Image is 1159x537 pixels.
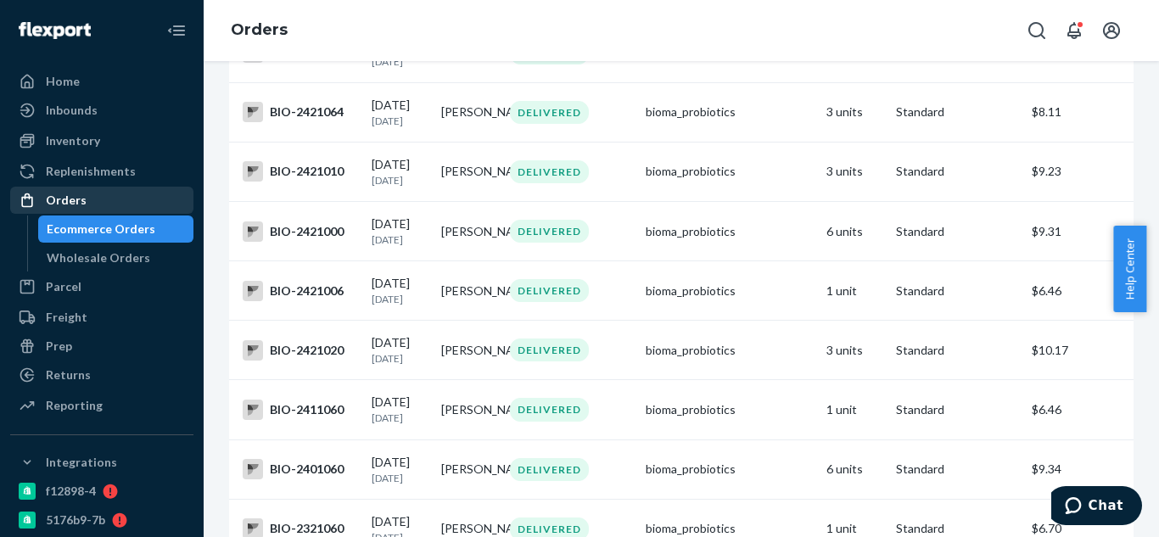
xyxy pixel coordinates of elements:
div: 5176b9-7b [46,512,105,529]
td: 3 units [820,82,889,142]
div: BIO-2421006 [243,281,358,301]
div: Replenishments [46,163,136,180]
p: Standard [896,342,1018,359]
td: $10.17 [1025,321,1134,380]
a: Reporting [10,392,193,419]
ol: breadcrumbs [217,6,301,55]
p: [DATE] [372,471,428,485]
td: [PERSON_NAME] [434,142,504,201]
p: [DATE] [372,292,428,306]
div: [DATE] [372,215,428,247]
a: Replenishments [10,158,193,185]
div: BIO-2421064 [243,102,358,122]
td: 1 unit [820,261,889,321]
a: Inbounds [10,97,193,124]
button: Open notifications [1057,14,1091,48]
div: bioma_probiotics [646,401,813,418]
td: 6 units [820,439,889,499]
p: Standard [896,401,1018,418]
div: [DATE] [372,156,428,187]
div: [DATE] [372,97,428,128]
div: [DATE] [372,334,428,366]
p: Standard [896,520,1018,537]
div: DELIVERED [510,160,589,183]
td: $9.34 [1025,439,1134,499]
div: Integrations [46,454,117,471]
div: [DATE] [372,275,428,306]
a: Freight [10,304,193,331]
div: Prep [46,338,72,355]
td: $9.23 [1025,142,1134,201]
td: $9.31 [1025,202,1134,261]
div: [DATE] [372,394,428,425]
a: Ecommerce Orders [38,215,194,243]
p: [DATE] [372,114,428,128]
p: [DATE] [372,351,428,366]
div: Returns [46,366,91,383]
div: Ecommerce Orders [47,221,155,238]
p: Standard [896,282,1018,299]
div: bioma_probiotics [646,520,813,537]
div: bioma_probiotics [646,342,813,359]
div: [DATE] [372,454,428,485]
div: Wholesale Orders [47,249,150,266]
div: BIO-2411060 [243,400,358,420]
p: [DATE] [372,411,428,425]
div: bioma_probiotics [646,223,813,240]
td: 3 units [820,321,889,380]
button: Integrations [10,449,193,476]
td: [PERSON_NAME] [434,380,504,439]
div: DELIVERED [510,279,589,302]
p: [DATE] [372,232,428,247]
td: [PERSON_NAME] [434,439,504,499]
a: Orders [231,20,288,39]
div: DELIVERED [510,220,589,243]
div: DELIVERED [510,398,589,421]
a: f12898-4 [10,478,193,505]
div: DELIVERED [510,338,589,361]
div: bioma_probiotics [646,282,813,299]
a: Prep [10,333,193,360]
td: [PERSON_NAME] [434,82,504,142]
p: Standard [896,163,1018,180]
button: Open account menu [1095,14,1128,48]
div: Inbounds [46,102,98,119]
td: $6.46 [1025,380,1134,439]
div: BIO-2421000 [243,221,358,242]
div: Reporting [46,397,103,414]
img: Flexport logo [19,22,91,39]
td: [PERSON_NAME] [434,261,504,321]
div: Home [46,73,80,90]
div: Inventory [46,132,100,149]
a: Parcel [10,273,193,300]
div: Parcel [46,278,81,295]
a: Orders [10,187,193,214]
td: 3 units [820,142,889,201]
button: Close Navigation [160,14,193,48]
div: bioma_probiotics [646,103,813,120]
button: Open Search Box [1020,14,1054,48]
td: [PERSON_NAME] [434,202,504,261]
td: 1 unit [820,380,889,439]
div: Freight [46,309,87,326]
button: Help Center [1113,226,1146,312]
td: 6 units [820,202,889,261]
div: BIO-2401060 [243,459,358,479]
p: Standard [896,103,1018,120]
td: $8.11 [1025,82,1134,142]
div: bioma_probiotics [646,163,813,180]
iframe: Opens a widget where you can chat to one of our agents [1051,486,1142,529]
div: DELIVERED [510,101,589,124]
div: Orders [46,192,87,209]
p: Standard [896,461,1018,478]
p: [DATE] [372,173,428,187]
div: f12898-4 [46,483,96,500]
td: [PERSON_NAME] [434,321,504,380]
a: Home [10,68,193,95]
p: [DATE] [372,54,428,69]
a: Returns [10,361,193,389]
div: BIO-2421020 [243,340,358,361]
td: $6.46 [1025,261,1134,321]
